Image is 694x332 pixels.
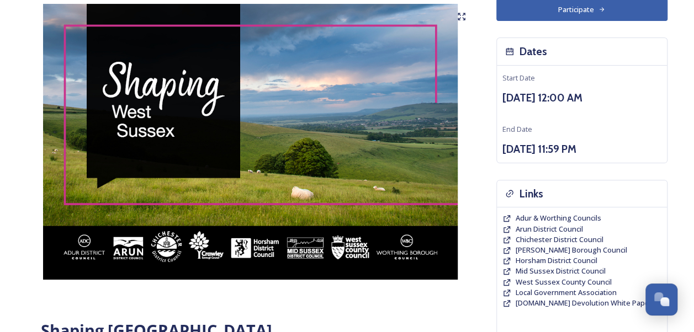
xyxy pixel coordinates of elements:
[516,277,612,287] span: West Sussex County Council
[502,90,661,106] h3: [DATE] 12:00 AM
[516,224,583,234] a: Arun District Council
[516,234,603,244] span: Chichester District Council
[516,287,617,297] span: Local Government Association
[516,298,652,308] a: [DOMAIN_NAME] Devolution White Paper
[516,245,627,255] span: [PERSON_NAME] Borough Council
[520,186,543,202] h3: Links
[516,277,612,287] a: West Sussex County Council
[502,73,535,83] span: Start Date
[516,245,627,255] a: [PERSON_NAME] Borough Council
[502,141,661,157] h3: [DATE] 11:59 PM
[516,266,606,276] a: Mid Sussex District Council
[516,213,601,223] span: Adur & Worthing Councils
[516,287,617,298] a: Local Government Association
[645,283,677,315] button: Open Chat
[516,224,583,234] span: Arun District Council
[516,234,603,245] a: Chichester District Council
[502,124,532,134] span: End Date
[516,213,601,223] a: Adur & Worthing Councils
[520,44,547,60] h3: Dates
[516,255,597,265] span: Horsham District Council
[516,255,597,266] a: Horsham District Council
